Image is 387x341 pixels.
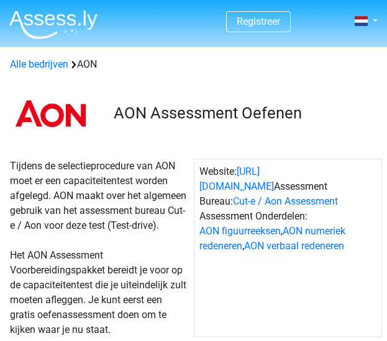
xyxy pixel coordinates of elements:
div: Website: Assessment Bureau: Assessment Onderdelen: , , [194,159,383,337]
a: AON verbaal redeneren [244,240,344,252]
div: AON [5,57,382,72]
a: Alle bedrijven [10,58,68,70]
a: AON numeriek redeneren [199,225,345,252]
div: Tijdens de selectieprocedure van AON moet er een capaciteitentest worden afgelegd. AON maakt over... [5,159,194,337]
a: [URL][DOMAIN_NAME] [199,166,274,192]
img: Assessly [9,10,98,39]
a: Registreer [237,15,280,27]
a: Cut-e / Aon Assessment [233,195,338,207]
a: AON figuurreeksen [199,225,281,237]
h3: AON Assessment Oefenen [114,104,373,123]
